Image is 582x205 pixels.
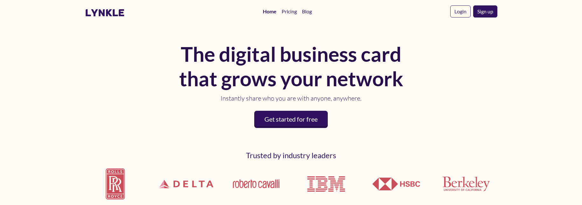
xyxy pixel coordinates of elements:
[299,5,314,18] a: Blog
[473,5,497,18] a: Sign up
[254,111,328,128] a: Get started for free
[442,176,490,191] img: UCLA Berkeley
[450,5,471,18] a: Login
[85,151,497,160] h2: Trusted by industry leaders
[372,178,420,190] img: HSBC
[232,179,280,189] img: Roberto Cavalli
[260,5,279,18] a: Home
[177,94,406,103] p: Instantly share who you are with anyone, anywhere.
[177,42,406,91] h1: The digital business card that grows your network
[279,5,299,18] a: Pricing
[85,7,125,19] a: lynkle
[85,163,147,205] img: Rolls Royce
